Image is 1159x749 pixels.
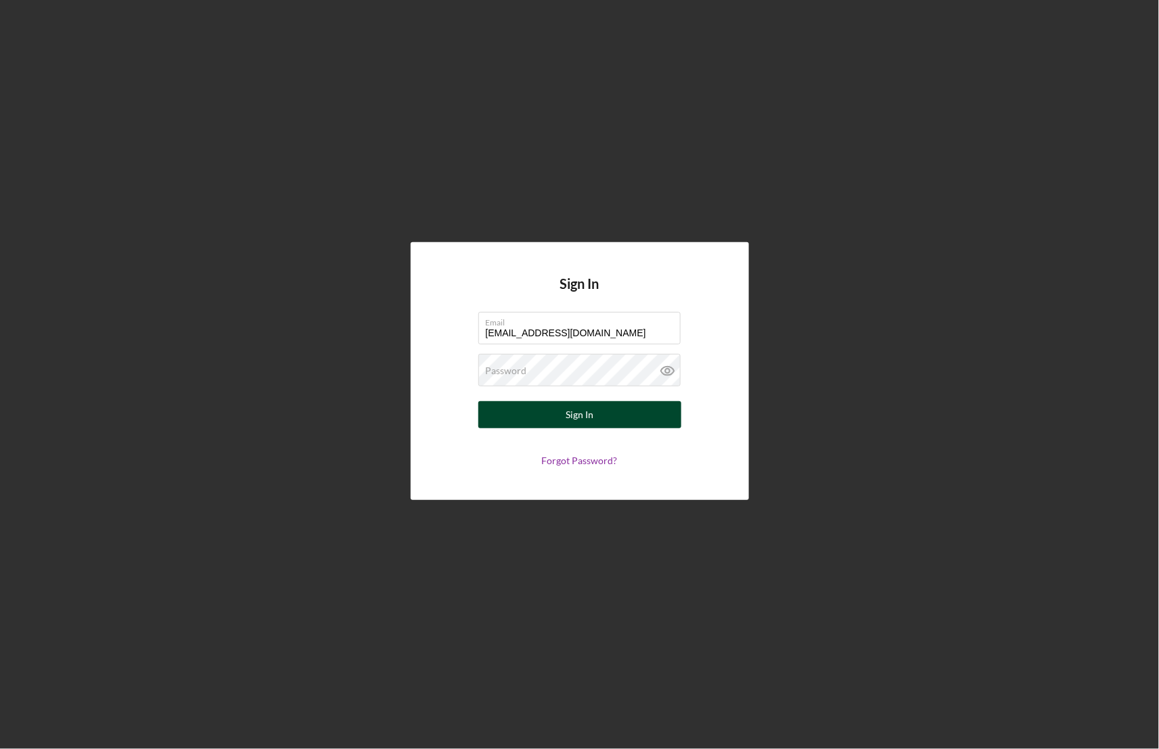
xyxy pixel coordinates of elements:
div: Sign In [566,401,593,428]
label: Password [486,365,527,376]
a: Forgot Password? [542,455,618,466]
h4: Sign In [560,276,599,312]
button: Sign In [478,401,681,428]
label: Email [486,313,681,327]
